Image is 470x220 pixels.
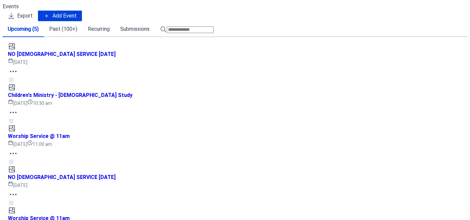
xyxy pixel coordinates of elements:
span: 11:00 am [27,140,52,148]
span: [DATE] [8,140,27,148]
a: Export [3,11,38,21]
span: Children's Ministry - [DEMOGRAPHIC_DATA] Study [8,91,132,99]
button: Upcoming (5) [3,21,44,37]
span: Worship Service @ 11am [8,132,70,140]
span: [DATE] [8,99,27,107]
a: Add Event [38,15,82,20]
span: [DATE] [8,181,27,189]
a: Children's Ministry - [DEMOGRAPHIC_DATA] Study [8,92,132,98]
span: [DATE] [8,58,27,66]
button: Submissions [115,21,155,37]
button: Past (100+) [44,21,83,37]
a: Worship Service @ 11am [8,133,70,139]
span: Events [3,3,19,10]
button: Add Event [38,11,82,21]
span: NO [DEMOGRAPHIC_DATA] SERVICE [DATE] [8,50,116,58]
span: NO [DEMOGRAPHIC_DATA] SERVICE [DATE] [8,173,116,181]
span: 10:30 am [27,99,52,107]
a: NO [DEMOGRAPHIC_DATA] SERVICE [DATE] [8,51,116,57]
button: Recurring [83,21,115,37]
a: NO [DEMOGRAPHIC_DATA] SERVICE [DATE] [8,174,116,180]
